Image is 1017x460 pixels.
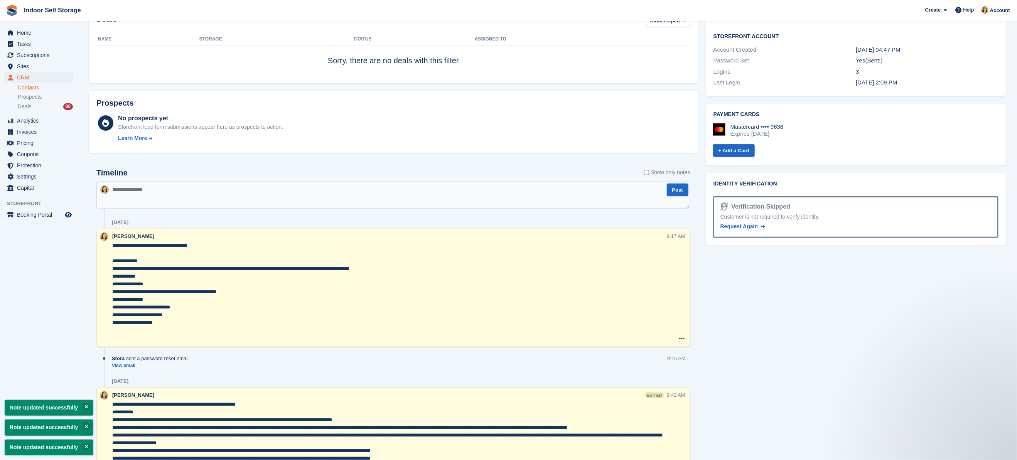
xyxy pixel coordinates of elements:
span: Prospects [18,93,42,101]
a: menu [4,126,73,137]
span: Analytics [17,115,63,126]
span: Home [17,27,63,38]
span: [PERSON_NAME] [112,392,154,398]
a: menu [4,160,73,171]
div: edited [645,393,664,398]
img: Emma Higgins [981,6,989,14]
div: [DATE] [112,219,128,226]
a: Deals 80 [18,103,73,111]
div: [DATE] 04:47 PM [856,45,998,54]
span: Capital [17,182,63,193]
div: 3 [856,67,998,76]
span: Sites [17,61,63,72]
span: Tasks [17,39,63,49]
a: menu [4,149,73,160]
input: Show only notes [644,168,649,177]
div: Mastercard •••• 9636 [730,123,784,130]
a: menu [4,182,73,193]
h2: Prospects [96,99,134,108]
a: menu [4,209,73,220]
span: Create [925,6,941,14]
div: Password Set [713,56,856,65]
span: Invoices [17,126,63,137]
th: Status [354,33,474,45]
div: 9:42 AM [667,391,685,399]
h2: Timeline [96,168,128,177]
label: Show only notes [644,168,690,177]
time: 2025-09-18 13:09:47 UTC [856,79,897,86]
div: Customer is not required to verify identity. [720,213,991,221]
a: menu [4,171,73,182]
a: Request Again [720,222,765,231]
div: Account Created [713,45,856,54]
h2: Payment cards [713,111,998,118]
div: Learn More [118,134,147,142]
div: Expires [DATE] [730,130,784,137]
span: Coupons [17,149,63,160]
span: Subscriptions [17,50,63,61]
a: Indoor Self Storage [21,4,84,17]
a: menu [4,72,73,83]
div: Storefront lead form submissions appear here as prospects to action. [118,123,283,131]
span: Protection [17,160,63,171]
div: 9:17 AM [667,233,685,240]
span: (Sent!) [865,57,883,64]
img: Emma Higgins [100,185,109,194]
th: Storage [199,33,354,45]
img: Emma Higgins [100,391,108,400]
h2: Deals [96,15,117,29]
img: Emma Higgins [100,233,108,241]
div: Verification Skipped [728,202,790,211]
a: Learn More [118,134,283,142]
a: menu [4,61,73,72]
p: Note updated successfully [5,400,93,416]
span: CRM [17,72,63,83]
div: Yes [856,56,998,65]
img: Identity Verification Ready [720,202,728,211]
th: Assigned to [475,33,690,45]
div: 9:16 AM [667,355,686,362]
a: + Add a Card [713,144,755,157]
span: Storefront [7,200,77,207]
div: Logins [713,67,856,76]
a: menu [4,138,73,148]
img: Mastercard Logo [713,123,725,136]
div: No prospects yet [118,114,283,123]
span: Pricing [17,138,63,148]
span: Request Again [720,223,758,229]
a: menu [4,39,73,49]
span: Deals [18,103,32,110]
a: menu [4,27,73,38]
div: sent a password reset email [112,355,192,362]
a: Contacts [18,84,73,91]
img: stora-icon-8386f47178a22dfd0bd8f6a31ec36ba5ce8667c1dd55bd0f319d3a0aa187defe.svg [6,5,18,16]
p: Note updated successfully [5,420,93,435]
span: Stora [112,355,125,362]
span: Account [990,7,1010,14]
a: menu [4,50,73,61]
h2: Storefront Account [713,32,998,40]
span: Help [963,6,974,14]
a: View email [112,362,192,369]
th: Name [96,33,199,45]
span: Settings [17,171,63,182]
div: 80 [63,103,73,110]
p: Note updated successfully [5,440,93,455]
div: Last Login [713,78,856,87]
a: Prospects [18,93,73,101]
a: Preview store [64,210,73,219]
a: menu [4,115,73,126]
button: Post [667,184,688,196]
span: Booking Portal [17,209,63,220]
h2: Identity verification [713,181,998,187]
span: [PERSON_NAME] [112,233,154,239]
span: Sorry, there are no deals with this filter [328,56,459,65]
div: [DATE] [112,378,128,384]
